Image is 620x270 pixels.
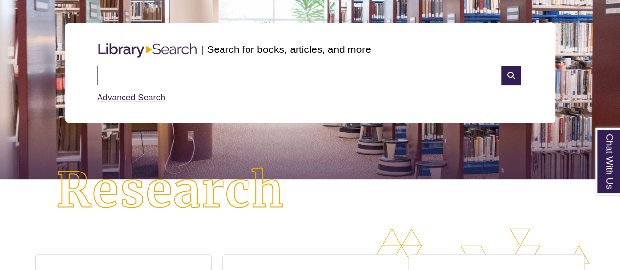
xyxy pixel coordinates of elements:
img: Research [31,142,310,239]
i: Search [501,66,520,85]
a: Advanced Search [97,93,165,102]
p: | Search for books, articles, and more [201,42,371,57]
img: Libary Search [93,39,201,62]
